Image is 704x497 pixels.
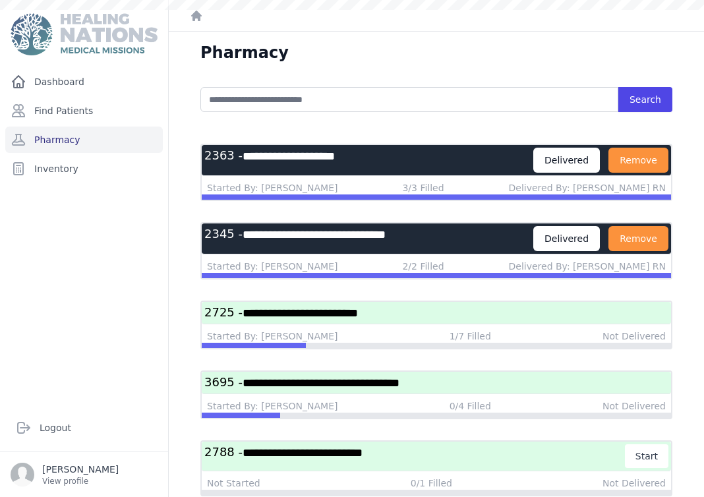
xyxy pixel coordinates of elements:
[207,330,337,343] div: Started By: [PERSON_NAME]
[402,260,444,273] div: 2/2 Filled
[42,476,119,486] p: View profile
[625,444,668,468] button: Start
[11,415,158,441] a: Logout
[509,260,666,273] div: Delivered By: [PERSON_NAME] RN
[204,226,533,251] h3: 2345 -
[204,305,668,321] h3: 2725 -
[207,477,260,490] div: Not Started
[11,463,158,486] a: [PERSON_NAME] View profile
[200,42,289,63] h1: Pharmacy
[204,148,533,173] h3: 2363 -
[509,181,666,194] div: Delivered By: [PERSON_NAME] RN
[402,181,444,194] div: 3/3 Filled
[602,399,666,413] div: Not Delivered
[207,399,337,413] div: Started By: [PERSON_NAME]
[602,330,666,343] div: Not Delivered
[207,181,337,194] div: Started By: [PERSON_NAME]
[5,98,163,124] a: Find Patients
[450,330,491,343] div: 1/7 Filled
[608,148,668,173] button: Remove
[11,13,157,55] img: Medical Missions EMR
[608,226,668,251] button: Remove
[618,87,672,112] button: Search
[42,463,119,476] p: [PERSON_NAME]
[450,399,491,413] div: 0/4 Filled
[5,156,163,182] a: Inventory
[204,444,626,468] h3: 2788 -
[602,477,666,490] div: Not Delivered
[5,69,163,95] a: Dashboard
[5,127,163,153] a: Pharmacy
[533,148,600,173] div: Delivered
[533,226,600,251] div: Delivered
[411,477,452,490] div: 0/1 Filled
[207,260,337,273] div: Started By: [PERSON_NAME]
[204,374,668,391] h3: 3695 -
